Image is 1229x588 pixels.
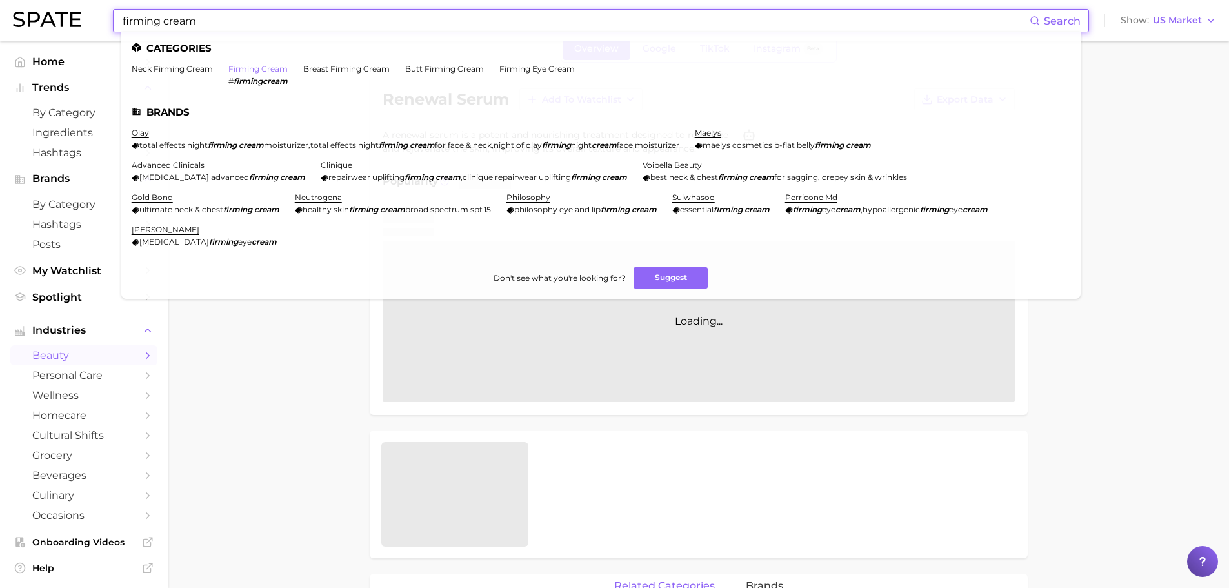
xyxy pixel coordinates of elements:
[514,205,601,214] span: philosophy eye and lip
[32,562,135,574] span: Help
[695,128,721,137] a: maelys
[571,140,592,150] span: night
[1117,12,1219,29] button: ShowUS Market
[380,205,405,214] em: cream
[718,172,747,182] em: firming
[132,43,1070,54] li: Categories
[405,172,434,182] em: firming
[463,172,571,182] span: clinique repairwear uplifting
[249,172,278,182] em: firming
[680,205,714,214] span: essential
[1153,17,1202,24] span: US Market
[10,123,157,143] a: Ingredients
[749,172,774,182] em: cream
[280,172,305,182] em: cream
[571,172,600,182] em: firming
[10,194,157,214] a: by Category
[10,485,157,505] a: culinary
[499,64,575,74] a: firming eye cream
[32,265,135,277] span: My Watchlist
[32,291,135,303] span: Spotlight
[32,536,135,548] span: Onboarding Videos
[32,218,135,230] span: Hashtags
[405,205,491,214] span: broad spectrum spf 15
[1121,17,1149,24] span: Show
[32,449,135,461] span: grocery
[10,321,157,340] button: Industries
[310,140,379,150] span: total effects night
[10,405,157,425] a: homecare
[223,205,252,214] em: firming
[32,349,135,361] span: beauty
[295,192,342,202] a: neutrogena
[252,237,277,247] em: cream
[132,225,199,234] a: [PERSON_NAME]
[32,489,135,502] span: culinary
[383,241,1015,402] div: Loading...
[949,205,963,214] span: eye
[139,205,223,214] span: ultimate neck & chest
[410,140,435,150] em: cream
[846,140,871,150] em: cream
[672,192,715,202] a: sulwhasoo
[139,172,249,182] span: [MEDICAL_DATA] advanced
[132,192,173,202] a: gold bond
[10,465,157,485] a: beverages
[920,205,949,214] em: firming
[321,172,627,182] div: ,
[32,127,135,139] span: Ingredients
[815,140,844,150] em: firming
[494,273,626,283] span: Don't see what you're looking for?
[703,140,815,150] span: maelys cosmetics b-flat belly
[617,140,679,150] span: face moisturizer
[494,140,542,150] span: night of olay
[32,325,135,336] span: Industries
[32,106,135,119] span: by Category
[32,509,135,522] span: occasions
[32,173,135,185] span: Brands
[863,205,920,214] span: hypoallergenic
[132,64,213,74] a: neck firming cream
[435,140,492,150] span: for face & neck
[650,172,718,182] span: best neck & chest
[602,172,627,182] em: cream
[10,425,157,445] a: cultural shifts
[254,205,279,214] em: cream
[264,140,308,150] span: moisturizer
[121,10,1030,32] input: Search here for a brand, industry, or ingredient
[1044,15,1081,27] span: Search
[10,234,157,254] a: Posts
[10,52,157,72] a: Home
[234,76,288,86] em: firmingcream
[785,192,837,202] a: perricone md
[10,505,157,525] a: occasions
[349,205,378,214] em: firming
[139,140,208,150] span: total effects night
[634,267,708,289] button: Suggest
[405,64,484,74] a: butt firming cream
[32,389,135,401] span: wellness
[10,345,157,365] a: beauty
[32,147,135,159] span: Hashtags
[238,237,252,247] span: eye
[209,237,238,247] em: firming
[32,469,135,482] span: beverages
[303,205,349,214] span: healthy skin
[632,205,657,214] em: cream
[10,103,157,123] a: by Category
[10,385,157,405] a: wellness
[643,160,702,170] a: voibella beauty
[32,409,135,421] span: homecare
[10,532,157,552] a: Onboarding Videos
[32,238,135,250] span: Posts
[32,56,135,68] span: Home
[132,140,679,150] div: , ,
[32,198,135,210] span: by Category
[239,140,264,150] em: cream
[10,287,157,307] a: Spotlight
[592,140,617,150] em: cream
[208,140,237,150] em: firming
[10,78,157,97] button: Trends
[542,140,571,150] em: firming
[963,205,988,214] em: cream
